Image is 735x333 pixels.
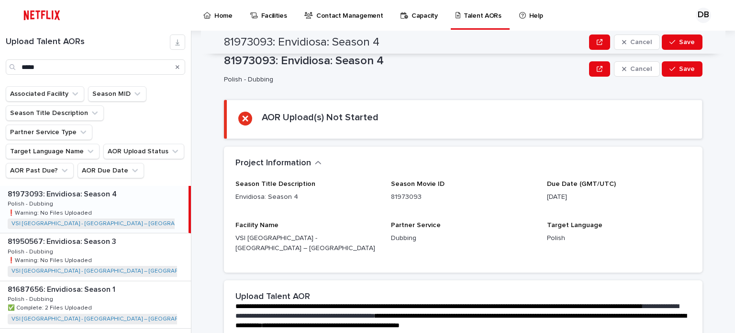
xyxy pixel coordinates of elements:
p: Polish - Dubbing [8,247,55,255]
span: Facility Name [235,222,278,229]
p: Polish [547,233,691,243]
span: Cancel [630,39,652,46]
h2: 81973093: Envidiosa: Season 4 [224,35,379,49]
input: Search [6,59,185,75]
button: AOR Past Due? [6,163,74,178]
div: DB [696,8,711,23]
button: Season MID [88,86,146,102]
p: VSI [GEOGRAPHIC_DATA] - [GEOGRAPHIC_DATA] – [GEOGRAPHIC_DATA] [235,233,379,253]
h2: Upload Talent AOR [235,292,310,302]
button: AOR Upload Status [103,144,184,159]
button: Associated Facility [6,86,84,102]
a: VSI [GEOGRAPHIC_DATA] - [GEOGRAPHIC_DATA] – [GEOGRAPHIC_DATA] [11,268,207,275]
button: Season Title Description [6,105,104,121]
img: ifQbXi3ZQGMSEF7WDB7W [19,6,65,25]
p: 81973093: Envidiosa: Season 4 [224,54,585,68]
p: Polish - Dubbing [224,76,581,84]
span: Cancel [630,66,652,72]
p: 81973093: Envidiosa: Season 4 [8,188,119,199]
button: Partner Service Type [6,125,92,140]
h2: AOR Upload(s) Not Started [262,112,379,123]
p: 81973093 [391,192,535,202]
p: Polish - Dubbing [8,199,55,207]
button: Cancel [614,34,660,50]
button: Cancel [614,61,660,77]
span: Partner Service [391,222,441,229]
a: VSI [GEOGRAPHIC_DATA] - [GEOGRAPHIC_DATA] – [GEOGRAPHIC_DATA] [11,220,207,227]
a: VSI [GEOGRAPHIC_DATA] - [GEOGRAPHIC_DATA] – [GEOGRAPHIC_DATA] [11,316,207,322]
button: Save [662,61,702,77]
p: 81950567: Envidiosa: Season 3 [8,235,118,246]
span: Save [679,66,695,72]
span: Season Movie ID [391,181,445,187]
h2: Project Information [235,158,311,169]
h1: Upload Talent AORs [6,37,170,47]
span: Season Title Description [235,181,315,187]
span: Save [679,39,695,46]
span: Target Language [547,222,602,229]
button: Target Language Name [6,144,100,159]
p: ❗️Warning: No Files Uploaded [8,255,94,264]
p: ❗️Warning: No Files Uploaded [8,208,94,217]
p: Polish - Dubbing [8,294,55,303]
p: Dubbing [391,233,535,243]
button: Project Information [235,158,322,169]
p: Envidiosa: Season 4 [235,192,379,202]
button: Save [662,34,702,50]
button: AOR Due Date [78,163,144,178]
p: [DATE] [547,192,691,202]
p: ✅ Complete: 2 Files Uploaded [8,303,94,311]
p: 81687656: Envidiosa: Season 1 [8,283,117,294]
span: Due Date (GMT/UTC) [547,181,616,187]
